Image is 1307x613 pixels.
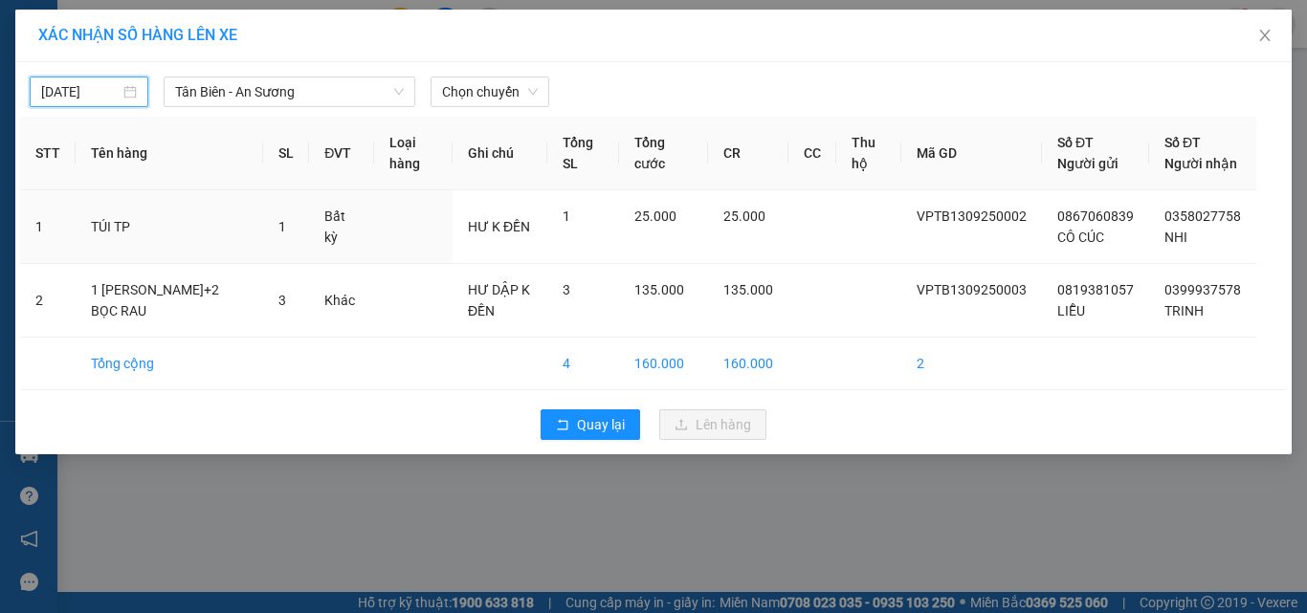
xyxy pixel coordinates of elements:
[577,414,625,435] span: Quay lại
[1164,135,1201,150] span: Số ĐT
[917,208,1027,224] span: VPTB1309250002
[151,11,262,27] strong: ĐỒNG PHƯỚC
[468,282,530,318] span: HƯ DẬP K ĐỀN
[20,190,76,264] td: 1
[901,117,1042,190] th: Mã GD
[1057,208,1134,224] span: 0867060839
[309,190,374,264] td: Bất kỳ
[1057,303,1085,318] span: LIỄU
[1164,303,1204,318] span: TRINH
[6,139,117,150] span: In ngày:
[309,117,374,190] th: ĐVT
[723,208,765,224] span: 25.000
[468,219,530,234] span: HƯ K ĐỀN
[76,338,263,390] td: Tổng cộng
[393,86,405,98] span: down
[788,117,836,190] th: CC
[619,338,708,390] td: 160.000
[278,293,286,308] span: 3
[1238,10,1292,63] button: Close
[453,117,547,190] th: Ghi chú
[634,208,676,224] span: 25.000
[708,117,788,190] th: CR
[1057,230,1104,245] span: CÔ CÚC
[442,77,538,106] span: Chọn chuyến
[547,117,619,190] th: Tổng SL
[634,282,684,297] span: 135.000
[20,264,76,338] td: 2
[1057,135,1094,150] span: Số ĐT
[1164,208,1241,224] span: 0358027758
[151,57,263,81] span: 01 Võ Văn Truyện, KP.1, Phường 2
[151,31,257,55] span: Bến xe [GEOGRAPHIC_DATA]
[20,117,76,190] th: STT
[76,190,263,264] td: TÚI TP
[1057,282,1134,297] span: 0819381057
[278,219,286,234] span: 1
[901,338,1042,390] td: 2
[263,117,309,190] th: SL
[76,117,263,190] th: Tên hàng
[659,409,766,440] button: uploadLên hàng
[556,418,569,433] span: rollback
[309,264,374,338] td: Khác
[7,11,92,96] img: logo
[52,103,234,119] span: -----------------------------------------
[836,117,901,190] th: Thu hộ
[541,409,640,440] button: rollbackQuay lại
[1164,156,1237,171] span: Người nhận
[151,85,234,97] span: Hotline: 19001152
[619,117,708,190] th: Tổng cước
[1164,230,1187,245] span: NHI
[6,123,200,135] span: [PERSON_NAME]:
[175,77,404,106] span: Tân Biên - An Sương
[41,81,120,102] input: 12/09/2025
[42,139,117,150] span: 05:19:04 [DATE]
[96,121,201,136] span: VPTB1309250003
[723,282,773,297] span: 135.000
[1164,282,1241,297] span: 0399937578
[708,338,788,390] td: 160.000
[1057,156,1119,171] span: Người gửi
[38,26,237,44] span: XÁC NHẬN SỐ HÀNG LÊN XE
[1257,28,1273,43] span: close
[547,338,619,390] td: 4
[374,117,453,190] th: Loại hàng
[563,282,570,297] span: 3
[917,282,1027,297] span: VPTB1309250003
[76,264,263,338] td: 1 [PERSON_NAME]+2 BỌC RAU
[563,208,570,224] span: 1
